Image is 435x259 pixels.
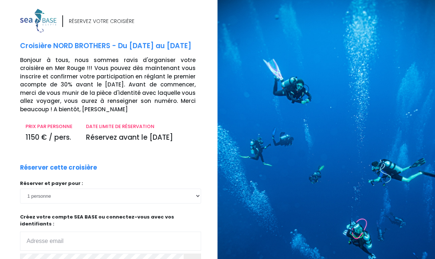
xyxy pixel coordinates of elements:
[26,132,75,143] p: 1150 € / pers.
[26,123,75,130] p: PRIX PAR PERSONNE
[20,56,212,114] p: Bonjour à tous, nous sommes ravis d'organiser votre croisière en Mer Rouge !!! Vous pouvez dès ma...
[20,9,56,32] img: logo_color1.png
[20,232,201,251] input: Adresse email
[86,123,196,130] p: DATE LIMITE DE RÉSERVATION
[20,180,201,187] p: Réserver et payer pour :
[69,18,134,25] div: RÉSERVEZ VOTRE CROISIÈRE
[20,213,201,251] p: Créez votre compte SEA BASE ou connectez-vous avec vos identifiants :
[20,163,97,173] p: Réserver cette croisière
[20,41,212,51] p: Croisière NORD BROTHERS - Du [DATE] au [DATE]
[86,132,196,143] p: Réservez avant le [DATE]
